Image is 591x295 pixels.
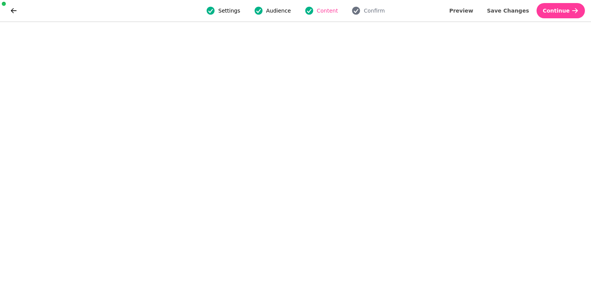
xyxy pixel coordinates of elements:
span: Settings [218,7,240,14]
button: Preview [443,3,479,18]
span: Save Changes [487,8,529,13]
button: go back [6,3,21,18]
span: Preview [449,8,473,13]
span: Content [317,7,338,14]
span: Confirm [364,7,385,14]
span: Audience [266,7,291,14]
button: Continue [537,3,585,18]
button: Save Changes [481,3,535,18]
span: Continue [543,8,570,13]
